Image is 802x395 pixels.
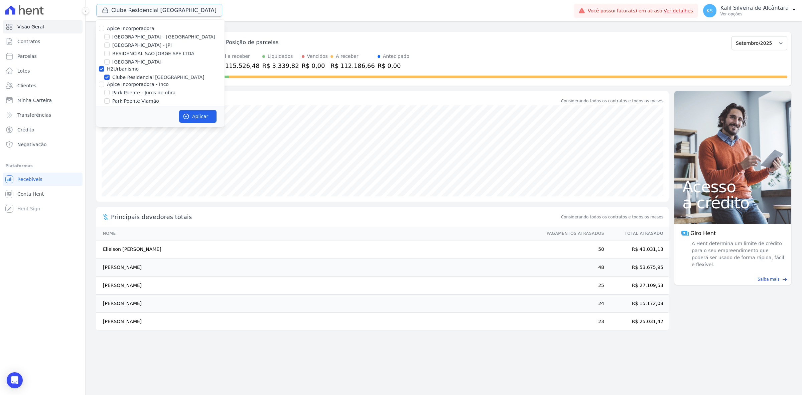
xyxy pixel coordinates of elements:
[540,259,605,277] td: 48
[215,53,260,60] div: Total a receber
[605,227,669,240] th: Total Atrasado
[3,138,83,151] a: Negativação
[5,162,80,170] div: Plataformas
[96,277,540,295] td: [PERSON_NAME]
[179,110,217,123] button: Aplicar
[17,38,40,45] span: Contratos
[3,187,83,201] a: Conta Hent
[17,82,36,89] span: Clientes
[561,214,663,220] span: Considerando todos os contratos e todos os meses
[3,108,83,122] a: Transferências
[111,96,560,105] div: Saldo devedor total
[383,53,409,60] div: Antecipado
[112,42,172,49] label: [GEOGRAPHIC_DATA] - JPI
[107,26,154,31] label: Apice Incorporadora
[758,276,780,282] span: Saiba mais
[682,179,783,195] span: Acesso
[107,82,169,87] label: Apice Incorporadora - Inco
[3,64,83,78] a: Lotes
[605,240,669,259] td: R$ 43.031,13
[540,295,605,313] td: 24
[96,227,540,240] th: Nome
[3,123,83,136] a: Crédito
[336,53,359,60] div: A receber
[17,126,34,133] span: Crédito
[17,112,51,118] span: Transferências
[588,7,693,14] span: Você possui fatura(s) em atraso.
[17,141,47,148] span: Negativação
[307,53,328,60] div: Vencidos
[707,8,713,13] span: KS
[226,38,279,46] div: Posição de parcelas
[17,68,30,74] span: Lotes
[112,33,215,40] label: [GEOGRAPHIC_DATA] - [GEOGRAPHIC_DATA]
[378,61,409,70] div: R$ 0,00
[17,97,52,104] span: Minha Carteira
[268,53,293,60] div: Liquidados
[3,20,83,33] a: Visão Geral
[3,79,83,92] a: Clientes
[782,277,787,282] span: east
[96,4,222,17] button: Clube Residencial [GEOGRAPHIC_DATA]
[561,98,663,104] div: Considerando todos os contratos e todos os meses
[3,50,83,63] a: Parcelas
[262,61,299,70] div: R$ 3.339,82
[112,98,159,105] label: Park Poente Viamão
[605,277,669,295] td: R$ 27.109,53
[605,259,669,277] td: R$ 53.675,95
[111,212,560,221] span: Principais devedores totais
[540,227,605,240] th: Pagamentos Atrasados
[112,59,161,66] label: [GEOGRAPHIC_DATA]
[96,240,540,259] td: Elielson [PERSON_NAME]
[17,191,44,197] span: Conta Hent
[678,276,787,282] a: Saiba mais east
[96,295,540,313] td: [PERSON_NAME]
[720,5,789,11] p: Kalil Silveira de Alcântara
[690,229,716,237] span: Giro Hent
[690,240,785,268] span: A Hent determina um limite de crédito para o seu empreendimento que poderá ser usado de forma ráp...
[3,35,83,48] a: Contratos
[96,259,540,277] td: [PERSON_NAME]
[540,313,605,331] td: 23
[540,277,605,295] td: 25
[17,176,42,183] span: Recebíveis
[330,61,375,70] div: R$ 112.186,66
[698,1,802,20] button: KS Kalil Silveira de Alcântara Ver opções
[112,74,204,81] label: Clube Residencial [GEOGRAPHIC_DATA]
[664,8,693,13] a: Ver detalhes
[720,11,789,17] p: Ver opções
[215,61,260,70] div: R$ 115.526,48
[682,195,783,211] span: a crédito
[302,61,328,70] div: R$ 0,00
[112,50,194,57] label: RESIDENCIAL SAO JORGE SPE LTDA
[17,53,37,60] span: Parcelas
[17,23,44,30] span: Visão Geral
[3,173,83,186] a: Recebíveis
[96,313,540,331] td: [PERSON_NAME]
[112,89,175,96] label: Park Poente - Juros de obra
[540,240,605,259] td: 50
[3,94,83,107] a: Minha Carteira
[605,313,669,331] td: R$ 25.031,42
[107,66,139,72] label: H2Urbanismo
[605,295,669,313] td: R$ 15.172,08
[7,372,23,388] div: Open Intercom Messenger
